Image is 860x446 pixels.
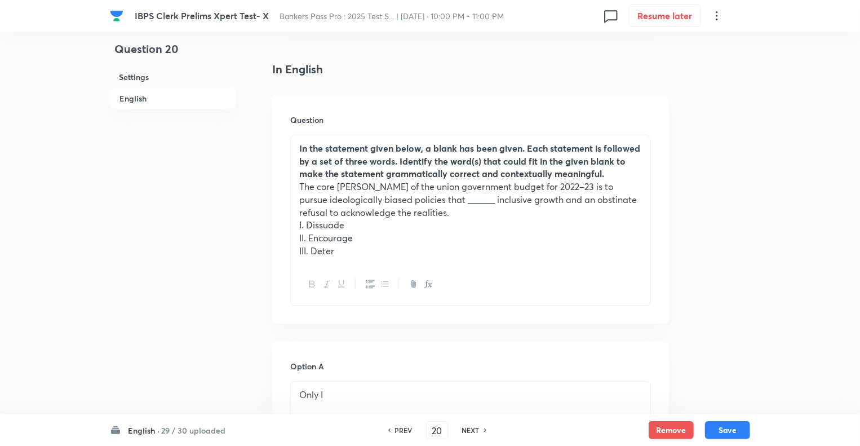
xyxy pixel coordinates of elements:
[290,114,651,126] h6: Question
[161,425,225,436] h6: 29 / 30 uploaded
[395,425,413,435] h6: PREV
[462,425,480,435] h6: NEXT
[110,9,123,23] img: Company Logo
[290,360,651,372] h6: Option A
[299,180,642,219] p: The core [PERSON_NAME] of the union government budget for 2022–23 is to pursue ideologically bias...
[299,142,640,179] strong: In the statement given below, a blank has been given. Each statement is followed by a set of thre...
[299,388,642,401] p: Only I
[135,10,269,21] span: IBPS Clerk Prelims Xpert Test- X
[110,41,236,67] h4: Question 20
[299,245,642,258] p: III. Deter
[280,11,504,21] span: Bankers Pass Pro : 2025 Test S... | [DATE] · 10:00 PM - 11:00 PM
[110,87,236,109] h6: English
[272,61,669,78] h4: In English
[299,232,642,245] p: II. Encourage
[649,421,694,439] button: Remove
[110,67,236,87] h6: Settings
[128,425,159,436] h6: English ·
[705,421,750,439] button: Save
[110,9,126,23] a: Company Logo
[629,5,701,27] button: Resume later
[299,219,642,232] p: I. Dissuade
